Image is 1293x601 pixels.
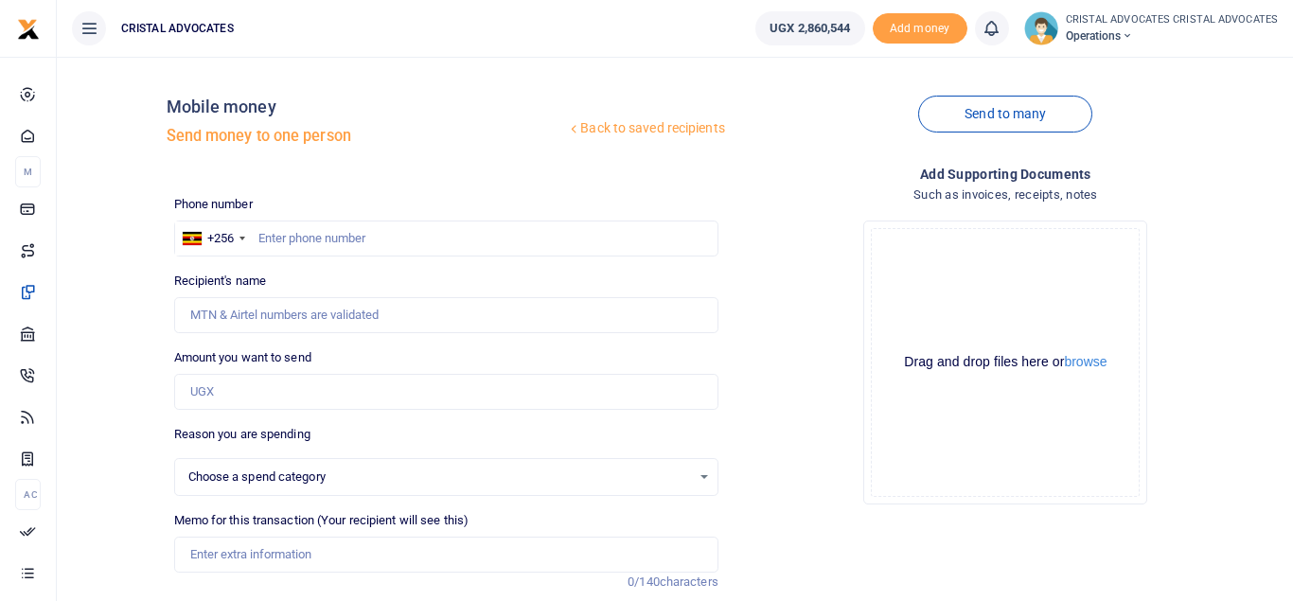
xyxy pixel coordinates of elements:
div: +256 [207,229,234,248]
h4: Such as invoices, receipts, notes [734,185,1278,205]
img: profile-user [1024,11,1058,45]
input: UGX [174,374,718,410]
a: logo-small logo-large logo-large [17,21,40,35]
h4: Mobile money [167,97,567,117]
input: Enter extra information [174,537,718,573]
label: Recipient's name [174,272,267,291]
div: Uganda: +256 [175,221,251,256]
input: Enter phone number [174,221,718,256]
span: UGX 2,860,544 [770,19,850,38]
span: characters [660,574,718,589]
li: M [15,156,41,187]
div: Drag and drop files here or [872,353,1139,371]
small: CRISTAL ADVOCATES CRISTAL ADVOCATES [1066,12,1279,28]
label: Phone number [174,195,253,214]
span: Add money [873,13,967,44]
li: Toup your wallet [873,13,967,44]
a: profile-user CRISTAL ADVOCATES CRISTAL ADVOCATES Operations [1024,11,1279,45]
h5: Send money to one person [167,127,567,146]
span: 0/140 [628,574,660,589]
h4: Add supporting Documents [734,164,1278,185]
a: Back to saved recipients [566,112,726,146]
img: logo-small [17,18,40,41]
label: Amount you want to send [174,348,311,367]
div: File Uploader [863,221,1147,504]
label: Memo for this transaction (Your recipient will see this) [174,511,469,530]
li: Wallet ballance [748,11,872,45]
button: browse [1064,355,1107,368]
li: Ac [15,479,41,510]
input: MTN & Airtel numbers are validated [174,297,718,333]
span: CRISTAL ADVOCATES [114,20,241,37]
a: Add money [873,20,967,34]
label: Reason you are spending [174,425,310,444]
a: UGX 2,860,544 [755,11,864,45]
a: Send to many [918,96,1092,133]
span: Operations [1066,27,1279,44]
span: Choose a spend category [188,468,691,486]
